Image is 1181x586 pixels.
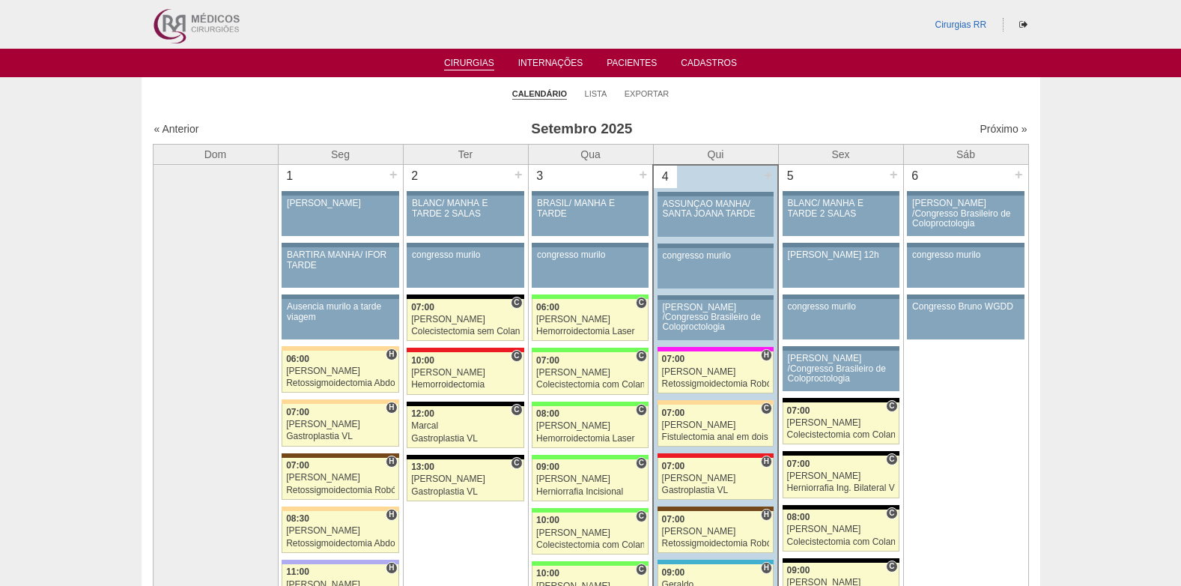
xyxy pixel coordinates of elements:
[658,248,774,289] a: congresso murilo
[636,510,647,522] span: Consultório
[411,434,520,444] div: Gastroplastia VL
[536,462,559,472] span: 09:00
[761,509,772,521] span: Hospital
[282,560,398,564] div: Key: Christóvão da Gama
[788,354,894,384] div: [PERSON_NAME] /Congresso Brasileiro de Coloproctologia
[787,405,810,416] span: 07:00
[411,408,434,419] span: 12:00
[532,243,649,247] div: Key: Aviso
[536,421,644,431] div: [PERSON_NAME]
[444,58,494,70] a: Cirurgias
[912,302,1019,312] div: Congresso Bruno WGDD
[528,144,653,165] th: Qua
[407,294,523,299] div: Key: Blanc
[658,453,774,458] div: Key: Assunção
[407,455,523,459] div: Key: Blanc
[536,302,559,312] span: 06:00
[1012,165,1025,184] div: +
[787,483,895,493] div: Herniorrafia Ing. Bilateral VL
[787,537,895,547] div: Colecistectomia com Colangiografia VL
[658,400,774,405] div: Key: Bartira
[282,453,398,458] div: Key: Santa Joana
[787,459,810,469] span: 07:00
[536,408,559,419] span: 08:00
[662,379,770,389] div: Retossigmoidectomia Robótica
[407,299,523,341] a: C 07:00 [PERSON_NAME] Colecistectomia sem Colangiografia VL
[411,421,520,431] div: Marcal
[783,456,899,498] a: C 07:00 [PERSON_NAME] Herniorrafia Ing. Bilateral VL
[783,351,899,391] a: [PERSON_NAME] /Congresso Brasileiro de Coloproctologia
[662,539,770,549] div: Retossigmoidectomia Robótica
[411,474,520,484] div: [PERSON_NAME]
[536,515,559,525] span: 10:00
[658,511,774,553] a: H 07:00 [PERSON_NAME] Retossigmoidectomia Robótica
[681,58,737,73] a: Cadastros
[904,165,927,187] div: 6
[282,299,398,339] a: Ausencia murilo a tarde viagem
[282,346,398,351] div: Key: Bartira
[532,459,649,501] a: C 09:00 [PERSON_NAME] Herniorrafia Incisional
[536,434,644,444] div: Hemorroidectomia Laser
[537,250,643,260] div: congresso murilo
[662,420,770,430] div: [PERSON_NAME]
[783,510,899,552] a: C 08:00 [PERSON_NAME] Colecistectomia com Colangiografia VL
[532,508,649,513] div: Key: Brasil
[787,525,895,534] div: [PERSON_NAME]
[386,562,397,574] span: Hospital
[787,430,895,440] div: Colecistectomia com Colangiografia VL
[532,294,649,299] div: Key: Brasil
[787,418,895,428] div: [PERSON_NAME]
[286,354,309,364] span: 06:00
[778,144,903,165] th: Sex
[407,196,523,236] a: BLANC/ MANHÃ E TARDE 2 SALAS
[912,199,1019,229] div: [PERSON_NAME] /Congresso Brasileiro de Coloproctologia
[783,243,899,247] div: Key: Aviso
[411,327,520,336] div: Colecistectomia sem Colangiografia VL
[907,196,1024,236] a: [PERSON_NAME] /Congresso Brasileiro de Coloproctologia
[282,196,398,236] a: [PERSON_NAME]
[282,294,398,299] div: Key: Aviso
[536,487,644,497] div: Herniorrafia Incisional
[658,196,774,237] a: ASSUNÇÃO MANHÃ/ SANTA JOANA TARDE
[407,243,523,247] div: Key: Aviso
[636,457,647,469] span: Consultório
[788,302,894,312] div: congresso murilo
[518,58,583,73] a: Internações
[788,250,894,260] div: [PERSON_NAME] 12h
[886,507,897,519] span: Consultório
[407,352,523,394] a: C 10:00 [PERSON_NAME] Hemorroidectomia
[658,351,774,393] a: H 07:00 [PERSON_NAME] Retossigmoidectomia Robótica
[282,507,398,511] div: Key: Bartira
[536,528,644,538] div: [PERSON_NAME]
[286,486,395,495] div: Retossigmoidectomia Robótica
[536,315,644,324] div: [PERSON_NAME]
[407,191,523,196] div: Key: Aviso
[411,368,520,378] div: [PERSON_NAME]
[585,88,607,99] a: Lista
[783,247,899,288] a: [PERSON_NAME] 12h
[536,568,559,579] span: 10:00
[282,243,398,247] div: Key: Aviso
[662,461,685,471] span: 07:00
[532,352,649,394] a: C 07:00 [PERSON_NAME] Colecistectomia com Colangiografia VL
[787,565,810,576] span: 09:00
[512,88,567,100] a: Calendário
[404,165,427,187] div: 2
[783,402,899,444] a: C 07:00 [PERSON_NAME] Colecistectomia com Colangiografia VL
[387,165,400,184] div: +
[662,486,770,495] div: Gastroplastia VL
[761,456,772,468] span: Hospital
[532,247,649,288] a: congresso murilo
[286,473,395,483] div: [PERSON_NAME]
[154,123,199,135] a: « Anterior
[287,250,394,270] div: BARTIRA MANHÃ/ IFOR TARDE
[286,567,309,577] span: 11:00
[658,560,774,564] div: Key: Neomater
[761,402,772,414] span: Consultório
[907,243,1024,247] div: Key: Aviso
[282,351,398,393] a: H 06:00 [PERSON_NAME] Retossigmoidectomia Abdominal VL
[282,458,398,500] a: H 07:00 [PERSON_NAME] Retossigmoidectomia Robótica
[287,302,394,321] div: Ausencia murilo a tarde viagem
[412,199,519,218] div: BLANC/ MANHÃ E TARDE 2 SALAS
[511,457,522,469] span: Consultório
